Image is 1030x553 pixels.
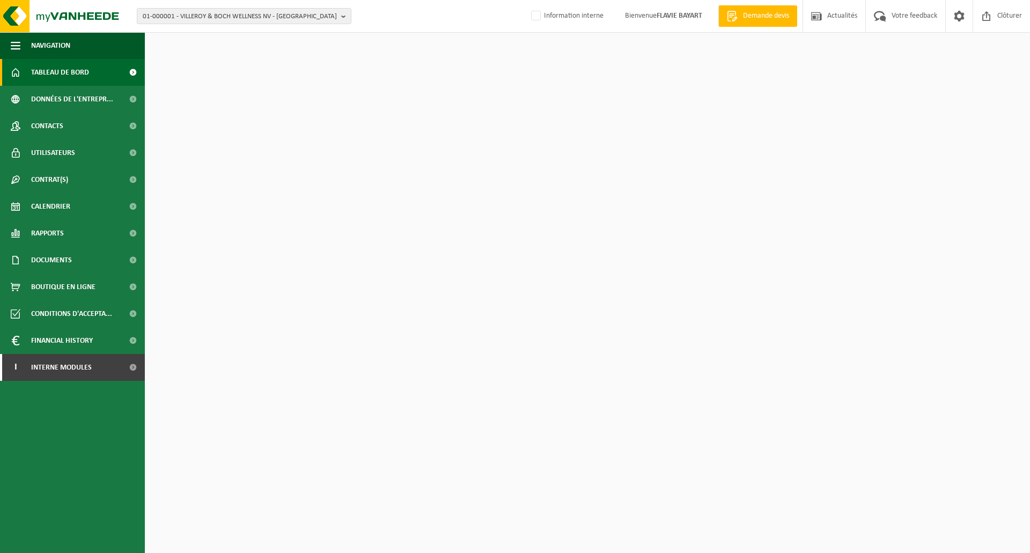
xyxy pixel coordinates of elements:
span: Données de l'entrepr... [31,86,113,113]
span: I [11,354,20,381]
span: Contacts [31,113,63,139]
span: Tableau de bord [31,59,89,86]
span: Conditions d'accepta... [31,300,112,327]
a: Demande devis [718,5,797,27]
strong: FLAVIE BAYART [657,12,702,20]
span: Calendrier [31,193,70,220]
span: Contrat(s) [31,166,68,193]
span: Navigation [31,32,70,59]
span: Utilisateurs [31,139,75,166]
span: Boutique en ligne [31,274,95,300]
span: Rapports [31,220,64,247]
span: Documents [31,247,72,274]
span: 01-000001 - VILLEROY & BOCH WELLNESS NV - [GEOGRAPHIC_DATA] [143,9,337,25]
span: Financial History [31,327,93,354]
label: Information interne [529,8,604,24]
span: Interne modules [31,354,92,381]
button: 01-000001 - VILLEROY & BOCH WELLNESS NV - [GEOGRAPHIC_DATA] [137,8,351,24]
span: Demande devis [740,11,792,21]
